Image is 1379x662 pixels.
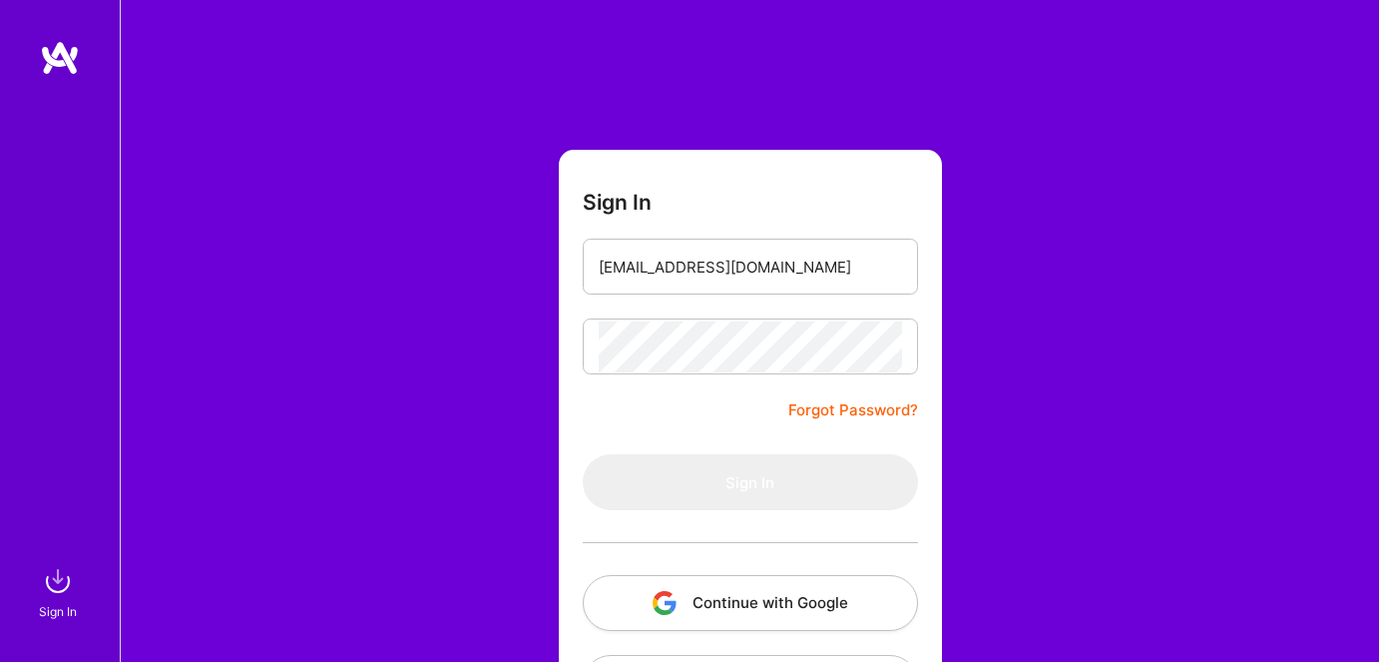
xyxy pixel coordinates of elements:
input: Email... [599,242,902,293]
img: sign in [38,561,78,601]
h3: Sign In [583,190,652,215]
a: sign inSign In [42,561,78,622]
img: logo [40,40,80,76]
button: Continue with Google [583,575,918,631]
button: Sign In [583,454,918,510]
img: icon [653,591,677,615]
a: Forgot Password? [788,398,918,422]
div: Sign In [39,601,77,622]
